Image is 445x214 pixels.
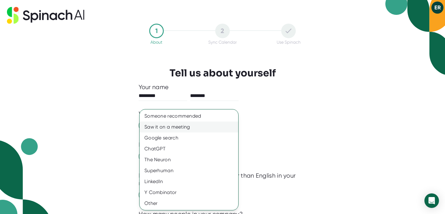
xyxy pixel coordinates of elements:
div: ChatGPT [140,143,238,154]
div: Other [140,198,238,209]
div: Superhuman [140,165,238,176]
div: LinkedIn [140,176,238,187]
div: Y Combinator [140,187,238,198]
div: The Neuron [140,154,238,165]
div: Google search [140,132,238,143]
div: Someone recommended [140,111,238,122]
div: Saw it on a meeting [140,122,238,132]
div: Open Intercom Messenger [424,193,439,208]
